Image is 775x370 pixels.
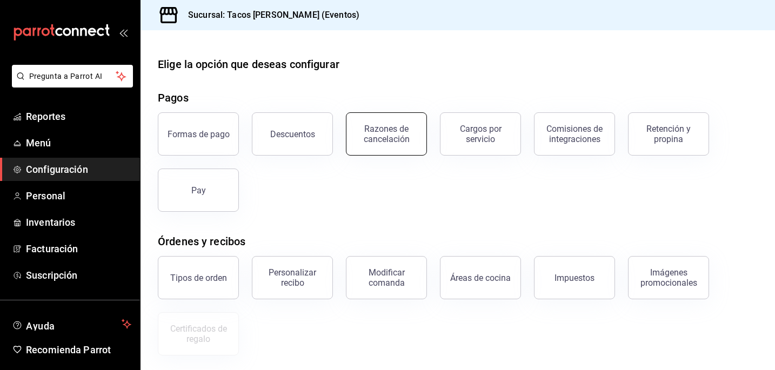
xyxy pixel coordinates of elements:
[450,273,511,283] div: Áreas de cocina
[346,256,427,299] button: Modificar comanda
[26,136,131,150] span: Menú
[165,324,232,344] div: Certificados de regalo
[26,318,117,331] span: Ayuda
[26,215,131,230] span: Inventarios
[628,112,709,156] button: Retención y propina
[541,124,608,144] div: Comisiones de integraciones
[191,185,206,196] div: Pay
[158,90,189,106] div: Pagos
[26,342,131,357] span: Recomienda Parrot
[259,267,326,288] div: Personalizar recibo
[158,312,239,355] button: Certificados de regalo
[170,273,227,283] div: Tipos de orden
[447,124,514,144] div: Cargos por servicio
[158,56,339,72] div: Elige la opción que deseas configurar
[534,256,615,299] button: Impuestos
[26,162,131,177] span: Configuración
[353,124,420,144] div: Razones de cancelación
[168,129,230,139] div: Formas de pago
[26,189,131,203] span: Personal
[440,112,521,156] button: Cargos por servicio
[346,112,427,156] button: Razones de cancelación
[8,78,133,90] a: Pregunta a Parrot AI
[29,71,116,82] span: Pregunta a Parrot AI
[440,256,521,299] button: Áreas de cocina
[635,267,702,288] div: Imágenes promocionales
[179,9,359,22] h3: Sucursal: Tacos [PERSON_NAME] (Eventos)
[628,256,709,299] button: Imágenes promocionales
[119,28,128,37] button: open_drawer_menu
[26,241,131,256] span: Facturación
[158,256,239,299] button: Tipos de orden
[26,109,131,124] span: Reportes
[12,65,133,88] button: Pregunta a Parrot AI
[635,124,702,144] div: Retención y propina
[26,268,131,282] span: Suscripción
[158,233,245,250] div: Órdenes y recibos
[158,112,239,156] button: Formas de pago
[252,256,333,299] button: Personalizar recibo
[554,273,594,283] div: Impuestos
[534,112,615,156] button: Comisiones de integraciones
[252,112,333,156] button: Descuentos
[158,169,239,212] button: Pay
[353,267,420,288] div: Modificar comanda
[270,129,315,139] div: Descuentos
